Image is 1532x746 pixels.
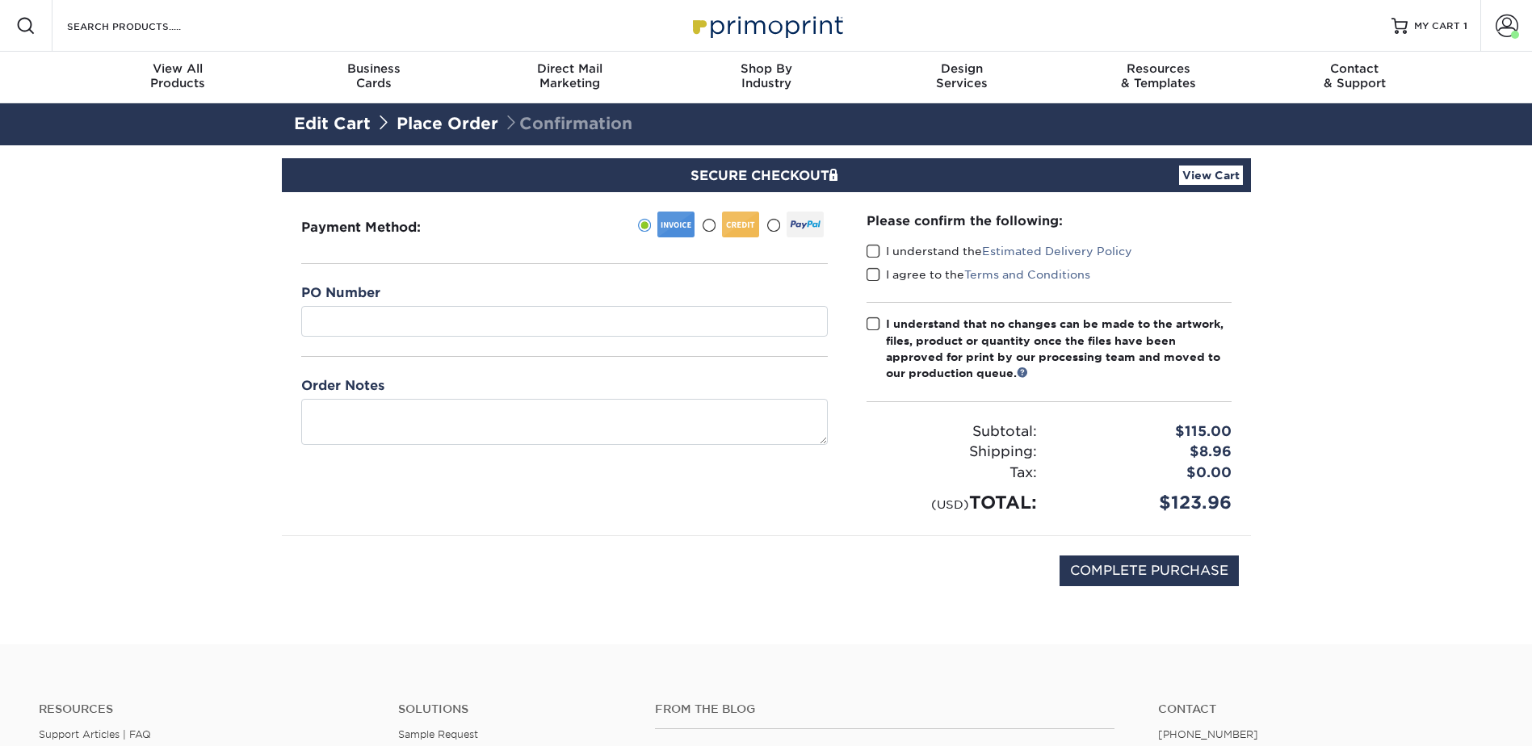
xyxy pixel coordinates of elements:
input: SEARCH PRODUCTS..... [65,16,223,36]
div: $123.96 [1049,489,1244,516]
span: Resources [1060,61,1257,76]
div: $115.00 [1049,421,1244,442]
div: Cards [275,61,472,90]
a: [PHONE_NUMBER] [1158,728,1258,740]
label: PO Number [301,283,380,303]
a: Support Articles | FAQ [39,728,151,740]
div: Tax: [854,463,1049,484]
img: Primoprint [686,8,847,43]
a: Contact& Support [1257,52,1453,103]
div: & Templates [1060,61,1257,90]
label: I agree to the [867,266,1090,283]
label: I understand the [867,243,1132,259]
a: Edit Cart [294,114,371,133]
span: Shop By [668,61,864,76]
div: I understand that no changes can be made to the artwork, files, product or quantity once the file... [886,316,1232,382]
span: View All [80,61,276,76]
div: Shipping: [854,442,1049,463]
span: Contact [1257,61,1453,76]
div: Please confirm the following: [867,212,1232,230]
a: Sample Request [398,728,478,740]
h4: Solutions [398,702,631,716]
div: & Support [1257,61,1453,90]
a: Terms and Conditions [964,268,1090,281]
div: Industry [668,61,864,90]
a: View Cart [1179,166,1243,185]
div: Products [80,61,276,90]
div: Services [864,61,1060,90]
div: Marketing [472,61,668,90]
div: $0.00 [1049,463,1244,484]
a: Estimated Delivery Policy [982,245,1132,258]
a: Place Order [397,114,498,133]
div: $8.96 [1049,442,1244,463]
span: Direct Mail [472,61,668,76]
a: Resources& Templates [1060,52,1257,103]
div: Subtotal: [854,421,1049,442]
span: MY CART [1414,19,1460,33]
a: View AllProducts [80,52,276,103]
a: Contact [1158,702,1493,716]
h3: Payment Method: [301,220,460,235]
span: Confirmation [503,114,632,133]
small: (USD) [931,497,969,511]
span: 1 [1463,20,1467,31]
div: TOTAL: [854,489,1049,516]
input: COMPLETE PURCHASE [1060,555,1239,586]
span: SECURE CHECKOUT [690,168,842,183]
a: Shop ByIndustry [668,52,864,103]
a: DesignServices [864,52,1060,103]
span: Design [864,61,1060,76]
label: Order Notes [301,376,384,396]
h4: From the Blog [655,702,1114,716]
h4: Resources [39,702,374,716]
a: Direct MailMarketing [472,52,668,103]
span: Business [275,61,472,76]
a: BusinessCards [275,52,472,103]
